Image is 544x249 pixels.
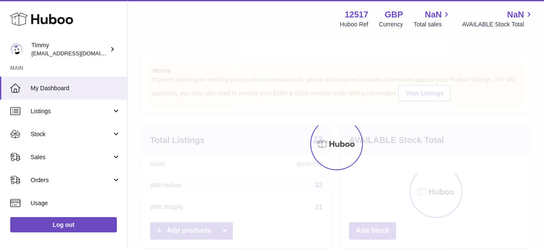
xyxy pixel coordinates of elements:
[31,130,112,138] span: Stock
[507,9,524,20] span: NaN
[462,9,534,29] a: NaN AVAILABLE Stock Total
[31,199,121,207] span: Usage
[31,107,112,115] span: Listings
[31,41,108,57] div: Timmy
[10,217,117,232] a: Log out
[31,84,121,92] span: My Dashboard
[31,176,112,184] span: Orders
[425,9,442,20] span: NaN
[10,43,23,56] img: internalAdmin-12517@internal.huboo.com
[462,20,534,29] span: AVAILABLE Stock Total
[385,9,403,20] strong: GBP
[345,9,368,20] strong: 12517
[414,9,451,29] a: NaN Total sales
[414,20,451,29] span: Total sales
[379,20,403,29] div: Currency
[340,20,368,29] div: Huboo Ref
[31,153,112,161] span: Sales
[31,50,125,57] span: [EMAIL_ADDRESS][DOMAIN_NAME]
